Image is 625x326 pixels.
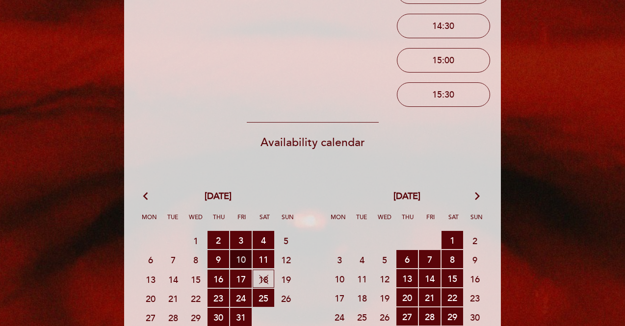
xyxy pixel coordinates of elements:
[396,269,418,287] span: 13
[329,289,350,307] span: 17
[374,270,395,288] span: 12
[329,270,350,288] span: 10
[351,251,373,269] span: 4
[396,250,418,268] span: 6
[208,289,229,307] span: 23
[230,270,252,288] span: 17
[208,308,229,326] span: 30
[442,231,463,249] span: 1
[230,231,252,249] span: 3
[230,308,252,326] span: 31
[396,307,418,326] span: 27
[464,270,486,288] span: 16
[419,307,441,326] span: 28
[329,308,350,326] span: 24
[464,308,486,326] span: 30
[442,307,463,326] span: 29
[162,251,184,269] span: 7
[442,269,463,287] span: 15
[397,14,490,38] button: 14:30
[467,212,487,230] span: Sun
[140,212,159,230] span: Mon
[255,212,275,230] span: Sat
[421,212,441,230] span: Fri
[208,250,229,268] span: 9
[444,212,464,230] span: Sat
[442,250,463,268] span: 8
[374,308,395,326] span: 26
[205,190,232,203] span: [DATE]
[275,231,297,250] span: 5
[442,288,463,306] span: 22
[143,190,152,203] i: arrow_back_ios
[375,212,394,230] span: Wed
[162,270,184,288] span: 14
[253,231,274,249] span: 4
[464,251,486,269] span: 9
[208,231,229,249] span: 2
[260,136,365,150] span: Availability calendar
[419,250,441,268] span: 7
[351,308,373,326] span: 25
[230,250,252,268] span: 10
[208,270,229,288] span: 16
[275,251,297,269] span: 12
[419,269,441,287] span: 14
[351,270,373,288] span: 11
[329,251,350,269] span: 3
[374,251,395,269] span: 5
[185,289,207,307] span: 22
[185,251,207,269] span: 8
[209,212,229,230] span: Thu
[329,212,348,230] span: Mon
[253,250,274,268] span: 11
[473,190,482,203] i: arrow_forward_ios
[186,212,206,230] span: Wed
[464,231,486,250] span: 2
[140,289,161,307] span: 20
[393,190,420,203] span: [DATE]
[185,270,207,288] span: 15
[278,212,298,230] span: Sun
[397,48,490,73] button: 15:00
[419,288,441,306] span: 21
[351,289,373,307] span: 18
[163,212,182,230] span: Tue
[140,251,161,269] span: 6
[140,270,161,288] span: 13
[232,212,252,230] span: Fri
[374,289,395,307] span: 19
[275,289,297,307] span: 26
[253,270,274,288] span: 18
[253,289,274,307] span: 25
[275,270,297,288] span: 19
[230,289,252,307] span: 24
[398,212,417,230] span: Thu
[352,212,371,230] span: Tue
[397,82,490,107] button: 15:30
[396,288,418,306] span: 20
[464,289,486,307] span: 23
[185,231,207,250] span: 1
[162,289,184,307] span: 21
